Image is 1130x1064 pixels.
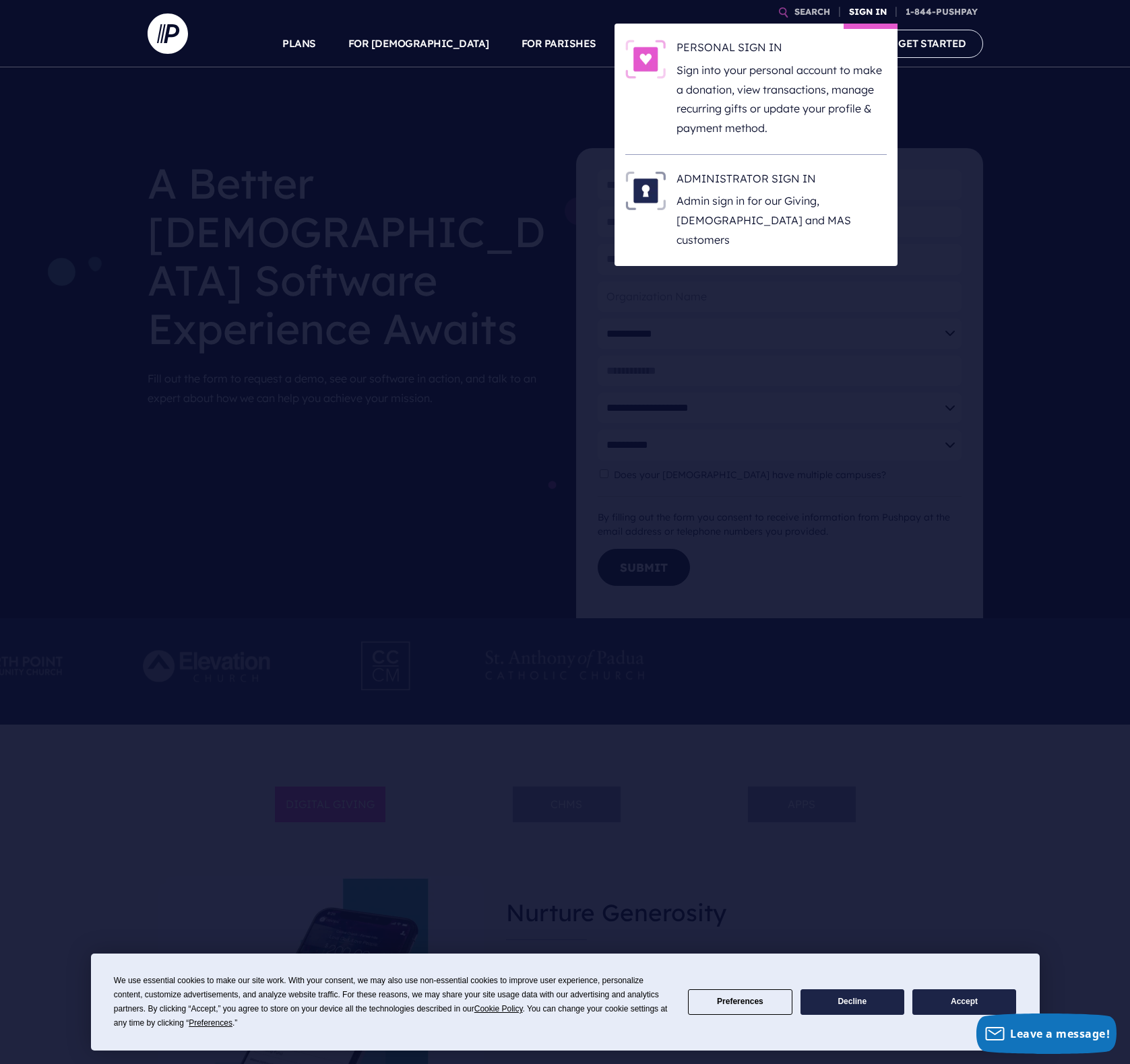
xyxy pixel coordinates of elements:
[688,989,792,1016] button: Preferences
[625,40,887,138] a: PERSONAL SIGN IN - Illustration PERSONAL SIGN IN Sign into your personal account to make a donati...
[976,1013,1117,1054] button: Leave a message!
[114,974,672,1030] div: We use essential cookies to make our site work. With your consent, we may also use non-essential ...
[189,1018,232,1028] span: Preferences
[677,191,887,249] p: Admin sign in for our Giving, [DEMOGRAPHIC_DATA] and MAS customers
[881,30,983,57] a: GET STARTED
[91,954,1040,1051] div: Cookie Consent Prompt
[474,1004,523,1013] span: Cookie Policy
[912,989,1016,1016] button: Accept
[720,20,767,67] a: EXPLORE
[625,171,887,250] a: ADMINISTRATOR SIGN IN - Illustration ADMINISTRATOR SIGN IN Admin sign in for our Giving, [DEMOGRA...
[629,20,689,67] a: SOLUTIONS
[677,61,887,138] p: Sign into your personal account to make a donation, view transactions, manage recurring gifts or ...
[282,20,316,67] a: PLANS
[625,40,666,79] img: PERSONAL SIGN IN - Illustration
[348,20,489,67] a: FOR [DEMOGRAPHIC_DATA]
[677,171,887,191] h6: ADMINISTRATOR SIGN IN
[677,40,887,60] h6: PERSONAL SIGN IN
[800,20,850,67] a: COMPANY
[801,989,904,1016] button: Decline
[522,20,596,67] a: FOR PARISHES
[625,171,666,210] img: ADMINISTRATOR SIGN IN - Illustration
[1010,1026,1110,1041] span: Leave a message!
